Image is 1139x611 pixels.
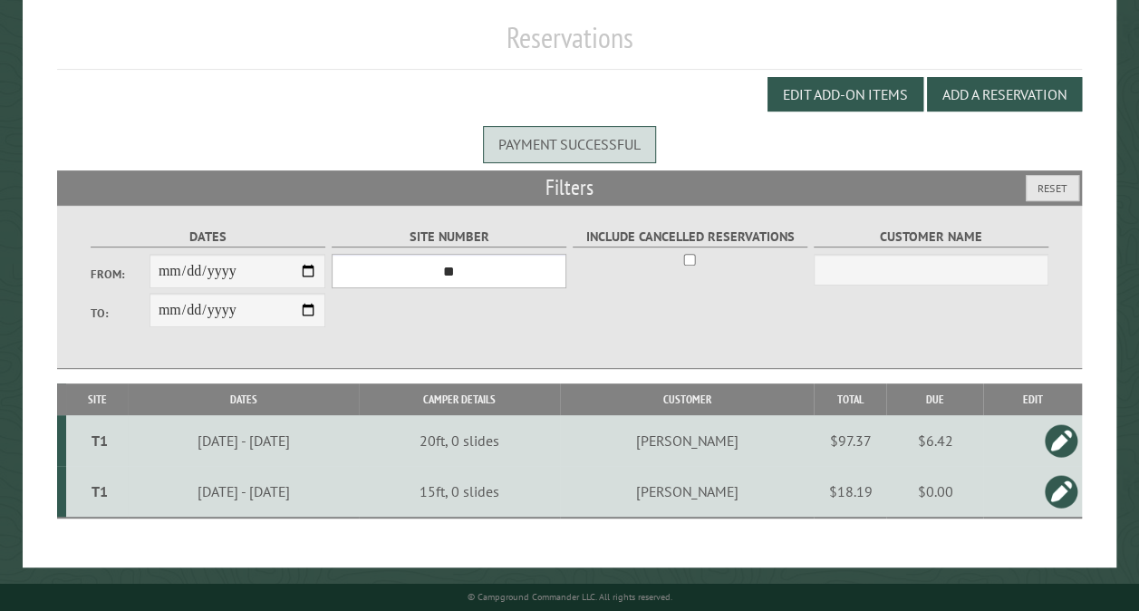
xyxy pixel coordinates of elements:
[886,466,983,518] td: $0.00
[57,170,1082,205] h2: Filters
[927,77,1082,112] button: Add a Reservation
[359,415,560,466] td: 20ft, 0 slides
[131,432,356,450] div: [DATE] - [DATE]
[57,20,1082,70] h1: Reservations
[359,466,560,518] td: 15ft, 0 slides
[886,383,983,415] th: Due
[814,415,886,466] td: $97.37
[983,383,1082,415] th: Edit
[560,415,815,466] td: [PERSON_NAME]
[131,482,356,500] div: [DATE] - [DATE]
[66,383,129,415] th: Site
[359,383,560,415] th: Camper Details
[573,227,807,247] label: Include Cancelled Reservations
[814,466,886,518] td: $18.19
[73,482,125,500] div: T1
[814,227,1048,247] label: Customer Name
[468,591,672,603] small: © Campground Commander LLC. All rights reserved.
[332,227,566,247] label: Site Number
[483,126,656,162] div: Payment successful
[767,77,923,112] button: Edit Add-on Items
[814,383,886,415] th: Total
[886,415,983,466] td: $6.42
[128,383,359,415] th: Dates
[560,383,815,415] th: Customer
[91,266,150,283] label: From:
[91,227,325,247] label: Dates
[91,305,150,322] label: To:
[560,466,815,518] td: [PERSON_NAME]
[73,432,125,450] div: T1
[1026,175,1079,201] button: Reset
